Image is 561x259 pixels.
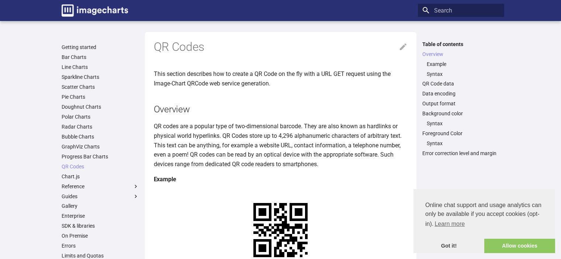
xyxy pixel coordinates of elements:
span: Online chat support and usage analytics can only be available if you accept cookies (opt-in). [425,201,543,230]
a: Error correction level and margin [422,150,500,157]
a: Overview [422,51,500,57]
a: Output format [422,100,500,107]
a: On Premise [62,232,139,239]
a: Data encoding [422,90,500,97]
p: This section describes how to create a QR Code on the fly with a URL GET request using the Image-... [154,69,408,88]
a: learn more about cookies [433,218,466,230]
a: GraphViz Charts [62,143,139,150]
a: QR Codes [62,163,139,170]
h4: Example [154,175,408,184]
a: allow cookies [484,239,555,253]
a: Errors [62,242,139,249]
a: Bubble Charts [62,133,139,140]
a: Limits and Quotas [62,252,139,259]
h1: QR Codes [154,39,408,55]
label: Guides [62,193,139,200]
a: Chart.js [62,173,139,180]
a: Bar Charts [62,54,139,60]
a: SDK & libraries [62,223,139,229]
a: Example [427,61,500,67]
img: logo [62,4,128,17]
h2: Overview [154,103,408,116]
input: Search [418,4,504,17]
a: Sparkline Charts [62,74,139,80]
nav: Table of contents [418,41,504,157]
a: Enterprise [62,213,139,219]
a: Image-Charts documentation [59,1,131,20]
a: Radar Charts [62,123,139,130]
a: QR Code data [422,80,500,87]
label: Table of contents [418,41,504,48]
p: QR codes are a popular type of two-dimensional barcode. They are also known as hardlinks or physi... [154,122,408,169]
a: Progress Bar Charts [62,153,139,160]
a: Syntax [427,120,500,127]
nav: Foreground Color [422,140,500,147]
label: Reference [62,183,139,190]
a: dismiss cookie message [413,239,484,253]
a: Line Charts [62,64,139,70]
nav: Background color [422,120,500,127]
a: Foreground Color [422,130,500,137]
a: Syntax [427,140,500,147]
a: Pie Charts [62,94,139,100]
a: Scatter Charts [62,84,139,90]
a: Syntax [427,71,500,77]
a: Getting started [62,44,139,50]
nav: Overview [422,61,500,77]
a: Gallery [62,203,139,209]
a: Doughnut Charts [62,104,139,110]
a: Background color [422,110,500,117]
a: Polar Charts [62,113,139,120]
div: cookieconsent [413,189,555,253]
